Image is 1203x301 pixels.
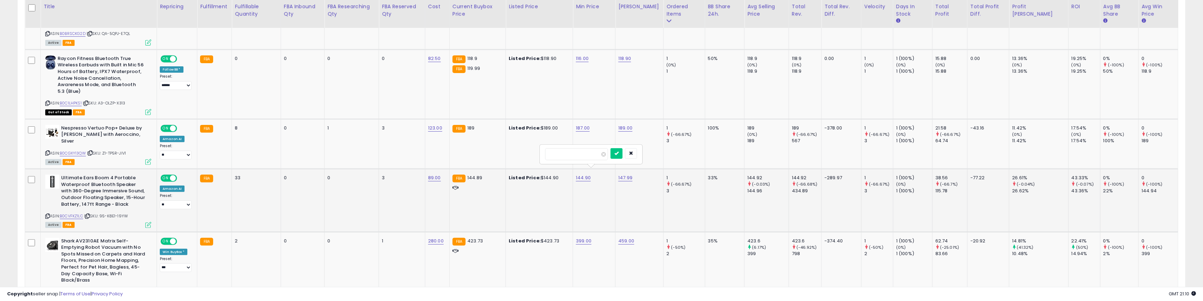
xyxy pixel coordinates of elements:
[864,238,893,244] div: 1
[666,175,705,181] div: 1
[1146,245,1162,250] small: (-100%)
[1012,125,1068,131] div: 11.42%
[666,68,705,74] div: 1
[1108,245,1124,250] small: (-100%)
[45,125,59,139] img: 31W6xwP4aPL._SL40_.jpg
[327,55,373,62] div: 0
[970,125,1004,131] div: -43.16
[792,3,818,18] div: Total Rev.
[864,68,893,74] div: 1
[1071,132,1081,137] small: (0%)
[1012,175,1068,181] div: 26.61%
[509,175,567,181] div: $144.90
[1141,188,1178,194] div: 144.94
[61,125,147,146] b: Nespresso Vertuo Pop+ Deluxe by [PERSON_NAME] with Aeroccino, Silver
[792,238,821,244] div: 423.6
[428,237,444,245] a: 280.00
[382,238,420,244] div: 1
[7,291,123,297] div: seller snap | |
[84,213,128,219] span: | SKU: 95-K8E1-19YW
[864,3,890,10] div: Velocity
[708,125,739,131] div: 100%
[864,125,893,131] div: 1
[1146,62,1162,68] small: (-100%)
[45,222,62,228] span: All listings currently available for purchase on Amazon
[935,251,967,257] div: 83.66
[1141,175,1178,181] div: 0
[235,55,275,62] div: 0
[792,68,821,74] div: 118.9
[327,238,373,244] div: 0
[284,125,319,131] div: 0
[467,125,474,131] span: 189
[382,55,420,62] div: 0
[452,238,466,246] small: FBA
[1071,125,1100,131] div: 17.54%
[1141,125,1178,131] div: 0
[792,125,821,131] div: 189
[1146,181,1162,187] small: (-100%)
[58,55,144,96] b: Raycon Fitness Bluetooth True Wireless Earbuds with Built in Mic 56 Hours of Battery, IPX7 Waterp...
[83,100,125,106] span: | SKU: A3-OLZP-X313
[1103,175,1139,181] div: 0%
[666,238,705,244] div: 1
[796,132,817,137] small: (-66.67%)
[428,55,441,62] a: 82.50
[73,109,85,115] span: FBA
[747,125,789,131] div: 189
[382,175,420,181] div: 3
[896,245,906,250] small: (0%)
[896,132,906,137] small: (0%)
[509,174,541,181] b: Listed Price:
[160,66,183,73] div: Follow BB *
[935,238,967,244] div: 62.74
[45,109,72,115] span: All listings that are currently out of stock and unavailable for purchase on Amazon
[45,159,62,165] span: All listings currently available for purchase on Amazon
[160,136,185,142] div: Amazon AI
[869,132,889,137] small: (-66.67%)
[1012,3,1065,18] div: Profit [PERSON_NAME]
[1103,125,1139,131] div: 0%
[160,249,187,255] div: Win BuyBox *
[428,125,442,132] a: 123.00
[896,68,932,74] div: 1 (100%)
[666,138,705,144] div: 3
[509,125,567,131] div: $189.00
[1141,251,1178,257] div: 399
[160,144,192,159] div: Preset:
[200,175,213,182] small: FBA
[747,251,789,257] div: 399
[1141,238,1178,244] div: 0
[935,62,945,68] small: (0%)
[747,138,789,144] div: 189
[1141,68,1178,74] div: 118.9
[747,3,786,18] div: Avg Selling Price
[7,290,33,297] strong: Copyright
[618,3,660,10] div: [PERSON_NAME]
[1076,181,1094,187] small: (-0.07%)
[618,237,634,245] a: 459.00
[864,62,874,68] small: (0%)
[824,55,856,62] div: 0.00
[509,55,567,62] div: $118.90
[63,159,75,165] span: FBA
[747,238,789,244] div: 423.6
[509,3,570,10] div: Listed Price
[896,18,900,24] small: Days In Stock.
[935,3,964,18] div: Total Profit
[176,175,187,181] span: OFF
[708,238,739,244] div: 35%
[43,3,154,10] div: Title
[1103,18,1108,24] small: Avg BB Share.
[896,251,932,257] div: 1 (100%)
[1103,138,1139,144] div: 100%
[1071,188,1100,194] div: 43.36%
[1071,62,1081,68] small: (0%)
[428,174,441,181] a: 89.00
[824,125,856,131] div: -378.00
[618,174,632,181] a: 147.99
[869,181,889,187] small: (-66.67%)
[671,245,685,250] small: (-50%)
[87,31,130,36] span: | SKU: QA-5QPJ-E7QL
[1012,132,1022,137] small: (0%)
